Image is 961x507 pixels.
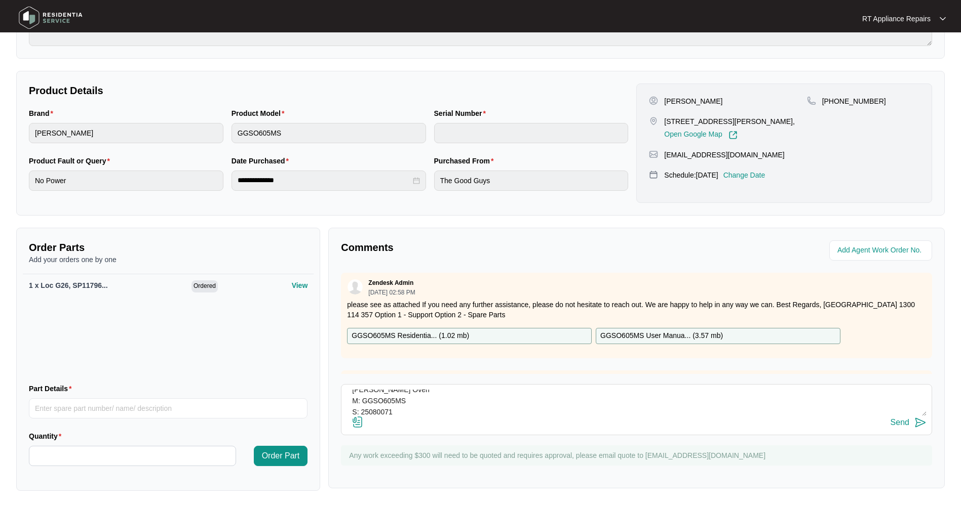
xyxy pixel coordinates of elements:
[349,450,927,460] p: Any work exceeding $300 will need to be quoted and requires approval, please email quote to [EMAI...
[649,170,658,179] img: map-pin
[664,170,718,180] p: Schedule: [DATE]
[822,96,886,106] p: [PHONE_NUMBER]
[262,450,300,462] span: Order Part
[368,289,415,295] p: [DATE] 02:58 PM
[434,108,490,118] label: Serial Number
[29,240,307,255] p: Order Parts
[434,123,629,143] input: Serial Number
[891,418,909,427] div: Send
[352,330,469,342] p: GGSO605MS Residentia... ( 1.02 mb )
[232,123,426,143] input: Product Model
[347,390,927,416] textarea: [PERSON_NAME] Oven M: GGSO605MS S: 25080071
[292,280,308,290] p: View
[649,96,658,105] img: user-pin
[29,384,76,394] label: Part Details
[29,431,65,441] label: Quantity
[191,280,218,292] span: Ordered
[664,96,722,106] p: [PERSON_NAME]
[347,300,926,320] p: please see as attached If you need any further assistance, please do not hesitate to reach out. W...
[649,116,658,125] img: map-pin
[232,108,289,118] label: Product Model
[29,171,223,191] input: Product Fault or Query
[807,96,816,105] img: map-pin
[15,3,86,33] img: residentia service logo
[29,108,57,118] label: Brand
[723,170,765,180] p: Change Date
[664,150,784,160] p: [EMAIL_ADDRESS][DOMAIN_NAME]
[341,240,629,255] p: Comments
[862,14,931,24] p: RT Appliance Repairs
[914,416,927,429] img: send-icon.svg
[29,255,307,265] p: Add your orders one by one
[837,244,926,257] input: Add Agent Work Order No.
[238,175,411,186] input: Date Purchased
[600,330,723,342] p: GGSO605MS User Manua... ( 3.57 mb )
[352,416,364,428] img: file-attachment-doc.svg
[664,131,737,140] a: Open Google Map
[29,123,223,143] input: Brand
[728,131,738,140] img: Link-External
[940,16,946,21] img: dropdown arrow
[29,156,114,166] label: Product Fault or Query
[368,279,413,287] p: Zendesk Admin
[664,116,795,126] p: [STREET_ADDRESS][PERSON_NAME],
[434,156,498,166] label: Purchased From
[254,446,308,466] button: Order Part
[891,416,927,430] button: Send
[232,156,293,166] label: Date Purchased
[434,171,629,191] input: Purchased From
[29,398,307,418] input: Part Details
[29,83,628,98] p: Product Details
[29,446,236,466] input: Quantity
[348,279,363,294] img: user.svg
[29,281,108,289] span: 1 x Loc G26, SP11796...
[649,150,658,159] img: map-pin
